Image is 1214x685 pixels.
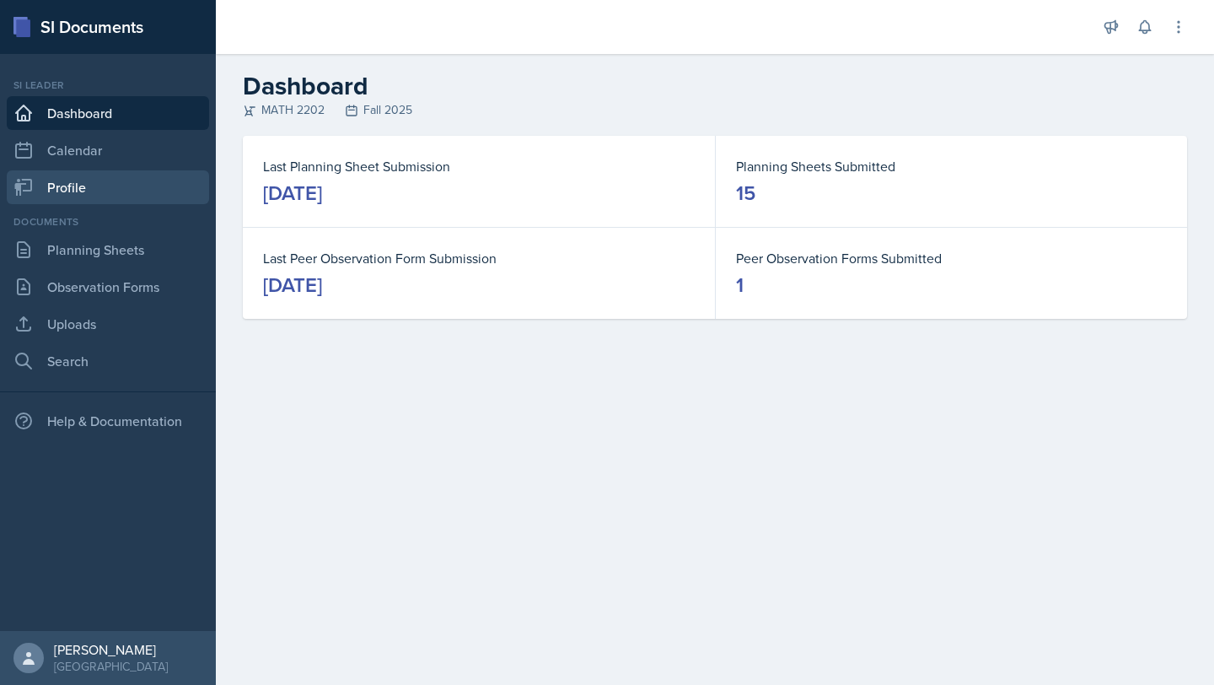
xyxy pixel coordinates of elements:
dt: Planning Sheets Submitted [736,156,1167,176]
a: Calendar [7,133,209,167]
div: [PERSON_NAME] [54,641,168,658]
a: Profile [7,170,209,204]
div: 15 [736,180,755,207]
div: 1 [736,272,744,299]
a: Observation Forms [7,270,209,304]
div: Documents [7,214,209,229]
div: Help & Documentation [7,404,209,438]
a: Planning Sheets [7,233,209,267]
a: Dashboard [7,96,209,130]
div: MATH 2202 Fall 2025 [243,101,1187,119]
h2: Dashboard [243,71,1187,101]
div: Si leader [7,78,209,93]
div: [DATE] [263,180,322,207]
div: [DATE] [263,272,322,299]
dt: Last Planning Sheet Submission [263,156,695,176]
a: Search [7,344,209,378]
a: Uploads [7,307,209,341]
dt: Peer Observation Forms Submitted [736,248,1167,268]
div: [GEOGRAPHIC_DATA] [54,658,168,675]
dt: Last Peer Observation Form Submission [263,248,695,268]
